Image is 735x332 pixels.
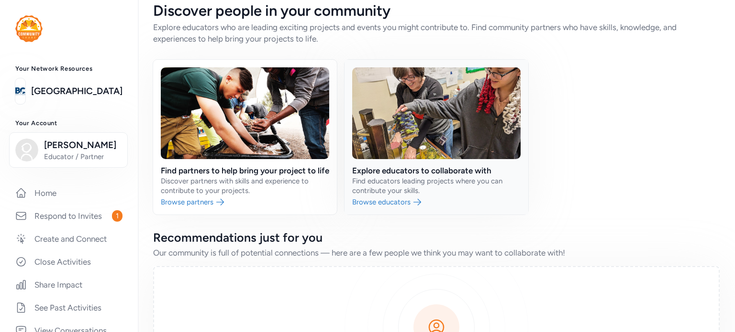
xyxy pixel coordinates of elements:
[8,251,130,272] a: Close Activities
[8,274,130,295] a: Share Impact
[9,132,128,168] button: [PERSON_NAME]Educator / Partner
[15,119,122,127] h3: Your Account
[153,2,720,20] div: Discover people in your community
[8,297,130,318] a: See Past Activities
[8,182,130,203] a: Home
[15,81,25,102] img: logo
[15,15,43,42] img: logo
[31,85,122,98] a: [GEOGRAPHIC_DATA]
[153,247,720,258] div: Our community is full of potential connections — here are a few people we think you may want to c...
[44,139,122,152] span: [PERSON_NAME]
[44,152,122,161] span: Educator / Partner
[8,228,130,249] a: Create and Connect
[153,230,720,245] div: Recommendations just for you
[15,65,122,73] h3: Your Network Resources
[112,210,122,222] span: 1
[153,21,720,44] div: Explore educators who are leading exciting projects and events you might contribute to. Find comm...
[8,205,130,226] a: Respond to Invites1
